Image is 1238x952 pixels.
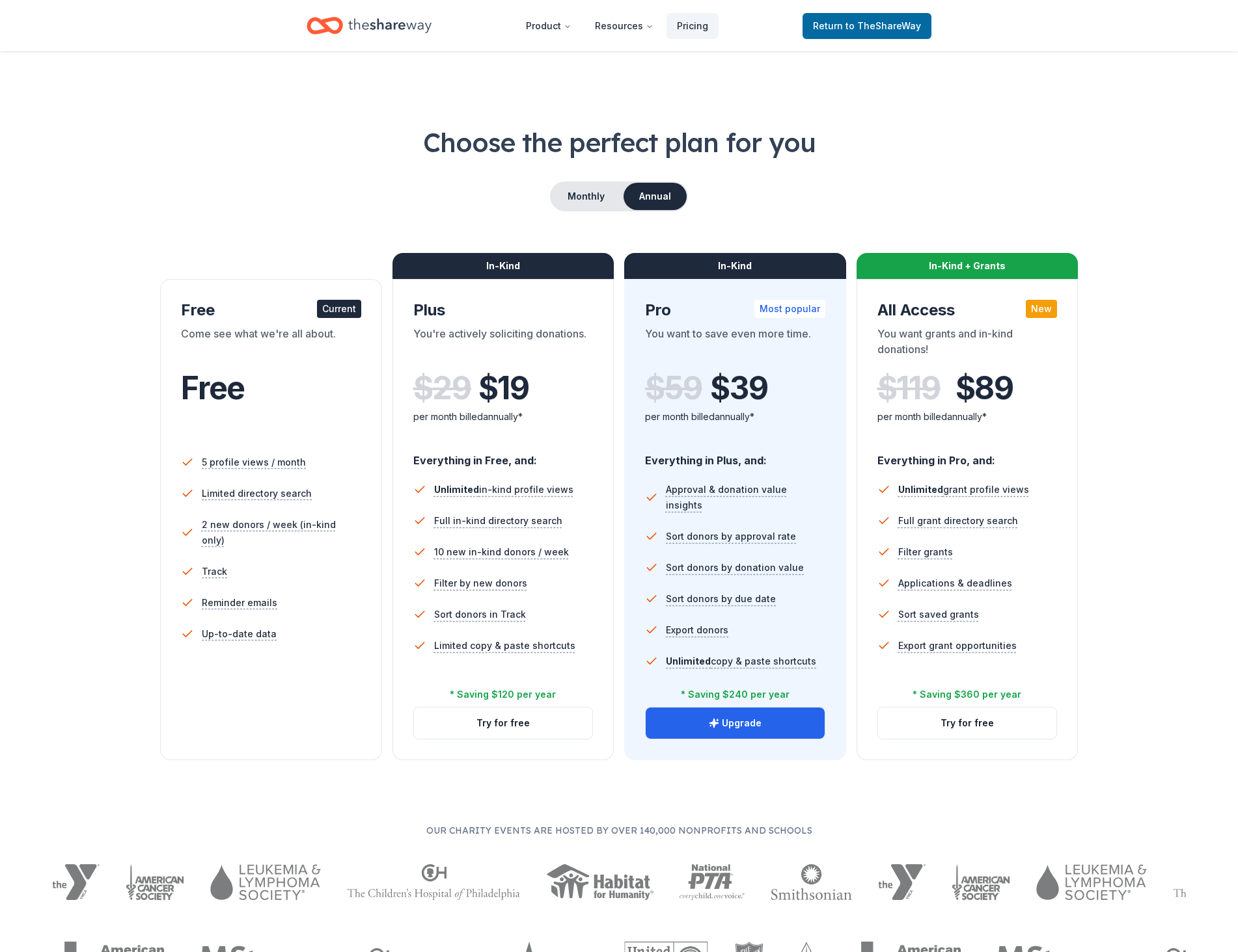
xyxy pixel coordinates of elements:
img: American Cancer Society [126,864,185,900]
span: Export grant opportunities [898,638,1017,654]
div: Most popular [754,300,825,318]
span: to TheShareWay [846,20,921,31]
img: The Children's Hospital of Philadelphia [347,864,520,900]
span: Sort donors by donation value [666,560,804,575]
div: New [1026,300,1057,318]
button: Try for free [878,707,1057,739]
span: grant profile views [898,484,1029,495]
div: Come see what we're all about. [181,326,361,362]
span: Limited directory search [202,486,312,501]
p: Our charity events are hosted by over 140,000 nonprofits and schools [52,823,1186,838]
button: Monthly [551,183,621,210]
div: per month billed annually* [645,409,825,425]
button: Resources [585,13,664,39]
img: YMCA [878,864,926,900]
button: Try for free [414,707,593,739]
span: Sort donors in Track [434,607,526,622]
span: Limited copy & paste shortcuts [434,638,575,654]
button: Product [516,13,582,39]
span: Unlimited [666,655,711,667]
div: You're actively soliciting donations. [413,326,594,362]
div: Plus [413,300,594,321]
span: $ 19 [478,370,529,406]
div: Free [181,300,361,321]
span: Filter by new donors [434,575,527,591]
div: Everything in Pro, and: [877,442,1058,469]
div: All Access [877,300,1058,321]
div: You want to save even more time. [645,326,825,362]
div: In-Kind [392,253,614,279]
div: Current [317,300,361,318]
div: In-Kind + Grants [857,253,1079,279]
div: per month billed annually* [877,409,1058,425]
span: Return [813,18,921,34]
span: Export donors [666,622,728,638]
a: Pricing [667,13,719,39]
span: Sort donors by due date [666,591,776,607]
span: in-kind profile views [434,484,573,495]
div: Pro [645,300,825,321]
span: 10 new in-kind donors / week [434,544,569,560]
span: Sort saved grants [898,607,979,622]
div: * Saving $360 per year [913,687,1021,702]
span: Up-to-date data [202,626,277,642]
span: Unlimited [898,484,943,495]
span: Sort donors by approval rate [666,529,796,544]
div: You want grants and in-kind donations! [877,326,1058,362]
span: Full in-kind directory search [434,513,562,529]
h1: Choose the perfect plan for you [52,124,1186,161]
button: Upgrade [646,707,825,739]
img: American Cancer Society [952,864,1011,900]
div: * Saving $240 per year [681,687,790,702]
a: Returnto TheShareWay [803,13,931,39]
img: Smithsonian [771,864,852,900]
img: Leukemia & Lymphoma Society [210,864,320,900]
img: YMCA [52,864,100,900]
span: 5 profile views / month [202,455,306,470]
img: Habitat for Humanity [546,864,653,900]
div: * Saving $120 per year [450,687,556,702]
div: Everything in Plus, and: [645,442,825,469]
div: per month billed annually* [413,409,594,425]
span: $ 39 [710,370,767,406]
a: Home [307,10,432,41]
img: National PTA [680,864,745,900]
span: Reminder emails [202,595,277,611]
span: Filter grants [898,544,953,560]
span: $ 89 [956,370,1013,406]
span: 2 new donors / week (in-kind only) [202,517,361,548]
span: Track [202,564,227,579]
button: Annual [624,183,687,210]
span: Unlimited [434,484,479,495]
span: copy & paste shortcuts [666,655,816,667]
div: In-Kind [624,253,846,279]
img: Leukemia & Lymphoma Society [1036,864,1146,900]
nav: Main [516,10,719,41]
span: Free [181,369,245,407]
span: Full grant directory search [898,513,1018,529]
span: Approval & donation value insights [666,482,825,513]
div: Everything in Free, and: [413,442,594,469]
span: Applications & deadlines [898,575,1012,591]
